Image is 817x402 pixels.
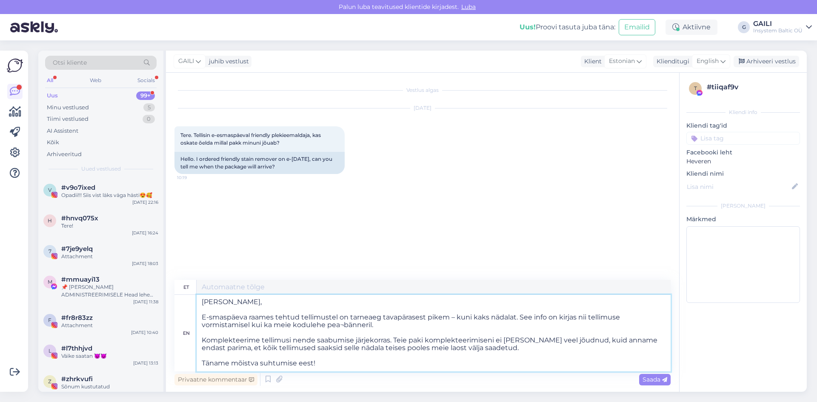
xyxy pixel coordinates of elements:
span: #mmuayi13 [61,276,100,283]
span: 10:19 [177,174,209,181]
span: Estonian [609,57,635,66]
div: [DATE] 10:40 [131,329,158,336]
p: Märkmed [686,215,800,224]
div: Arhiveeritud [47,150,82,159]
span: h [48,217,52,224]
div: G [738,21,750,33]
span: Tere. Tellisin e-esmaspäeval friendly plekieemaldaja, kas oskate õelda millal pakk minuni jõuab? [180,132,322,146]
div: Väike saatan 😈😈 [61,352,158,360]
div: [PERSON_NAME] [686,202,800,210]
div: AI Assistent [47,127,78,135]
button: Emailid [619,19,655,35]
div: 0 [143,115,155,123]
span: Saada [643,376,667,383]
div: [DATE] 18:03 [132,260,158,267]
p: Kliendi nimi [686,169,800,178]
span: z [48,378,51,385]
img: Askly Logo [7,57,23,74]
div: Attachment [61,322,158,329]
div: Hello. I ordered friendly stain remover on e-[DATE], can you tell me when the package will arrive? [174,152,345,174]
div: Web [88,75,103,86]
span: #fr8r83zz [61,314,93,322]
span: l [49,348,51,354]
span: English [697,57,719,66]
b: Uus! [520,23,536,31]
div: GAILI [753,20,803,27]
div: Socials [136,75,157,86]
span: Uued vestlused [81,165,121,173]
div: [DATE] [174,104,671,112]
div: Insystem Baltic OÜ [753,27,803,34]
div: Klient [581,57,602,66]
div: Opadii!!! Siis vist läks väga hästi😍🥰 [61,191,158,199]
div: [DATE] 13:13 [133,360,158,366]
div: Kõik [47,138,59,147]
span: m [48,279,52,285]
div: Attachment [61,253,158,260]
div: 99+ [136,91,155,100]
div: [DATE] 22:16 [132,199,158,205]
div: 5 [143,103,155,112]
div: Kliendi info [686,108,800,116]
span: Luba [459,3,478,11]
span: 7 [49,248,51,254]
p: Heveren [686,157,800,166]
div: 📌 [PERSON_NAME] ADMINISTREERIMISELE Head lehe administraatorid Regulaarse ülevaatuse ja hindamise... [61,283,158,299]
div: [DATE] 16:24 [132,230,158,236]
div: Proovi tasuta juba täna: [520,22,615,32]
div: [DATE] 11:38 [133,299,158,305]
div: Minu vestlused [47,103,89,112]
div: Sõnum kustutatud [61,383,158,391]
a: GAILIInsystem Baltic OÜ [753,20,812,34]
div: Klienditugi [653,57,689,66]
div: Tiimi vestlused [47,115,89,123]
div: Uus [47,91,58,100]
div: Tere! [61,222,158,230]
p: Facebooki leht [686,148,800,157]
div: Aktiivne [666,20,717,35]
div: en [183,326,190,340]
span: #v9o7ixed [61,184,95,191]
p: Kliendi tag'id [686,121,800,130]
span: #7je9yelq [61,245,93,253]
div: # tiiqaf9v [707,82,797,92]
div: All [45,75,55,86]
div: Privaatne kommentaar [174,374,257,385]
span: #l7thhjvd [61,345,92,352]
span: #hnvq075x [61,214,98,222]
textarea: [PERSON_NAME], E-smaspäeva raames tehtud tellimustel on tarneaeg tavapärasest pikem – kuni kaks n... [197,295,671,371]
div: [DATE] 9:46 [134,391,158,397]
span: f [48,317,51,323]
div: juhib vestlust [206,57,249,66]
input: Lisa nimi [687,182,790,191]
span: #zhrkvufi [61,375,93,383]
div: Vestlus algas [174,86,671,94]
div: Arhiveeri vestlus [734,56,799,67]
span: t [694,85,697,91]
span: Otsi kliente [53,58,87,67]
div: et [183,280,189,294]
span: GAILI [178,57,194,66]
span: v [48,187,51,193]
input: Lisa tag [686,132,800,145]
